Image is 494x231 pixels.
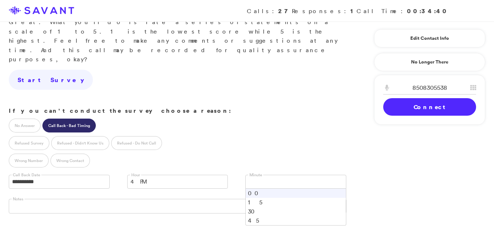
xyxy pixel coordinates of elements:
strong: 00:34:40 [407,7,449,15]
label: Notes [12,196,24,202]
label: Call Back Date [12,172,41,178]
strong: If you can't conduct the survey choose a reason: [9,107,231,115]
label: Wrong Number [9,154,49,168]
a: Edit Contact Info [383,32,476,44]
label: Hour [130,172,141,178]
label: Refused - Didn't Know Us [51,136,109,150]
li: 30 [246,207,346,216]
span: 4 PM [131,175,215,188]
label: Refused Survey [9,136,49,150]
li: 45 [246,216,346,225]
a: No Longer There [374,53,485,71]
a: Connect [383,98,476,116]
strong: 27 [278,7,292,15]
a: Start Survey [9,70,93,90]
li: 00 [246,189,346,198]
li: 15 [246,198,346,207]
strong: 1 [350,7,357,15]
label: Wrong Contact [50,154,90,168]
label: No Answer [9,119,41,132]
label: Refused - Do Not Call [111,136,162,150]
label: Call Back - Bad Timing [42,119,96,132]
p: Great. What you'll do is rate a series of statements on a scale of 1 to 5. 1 is the lowest score ... [9,8,346,64]
label: Minute [248,172,263,178]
